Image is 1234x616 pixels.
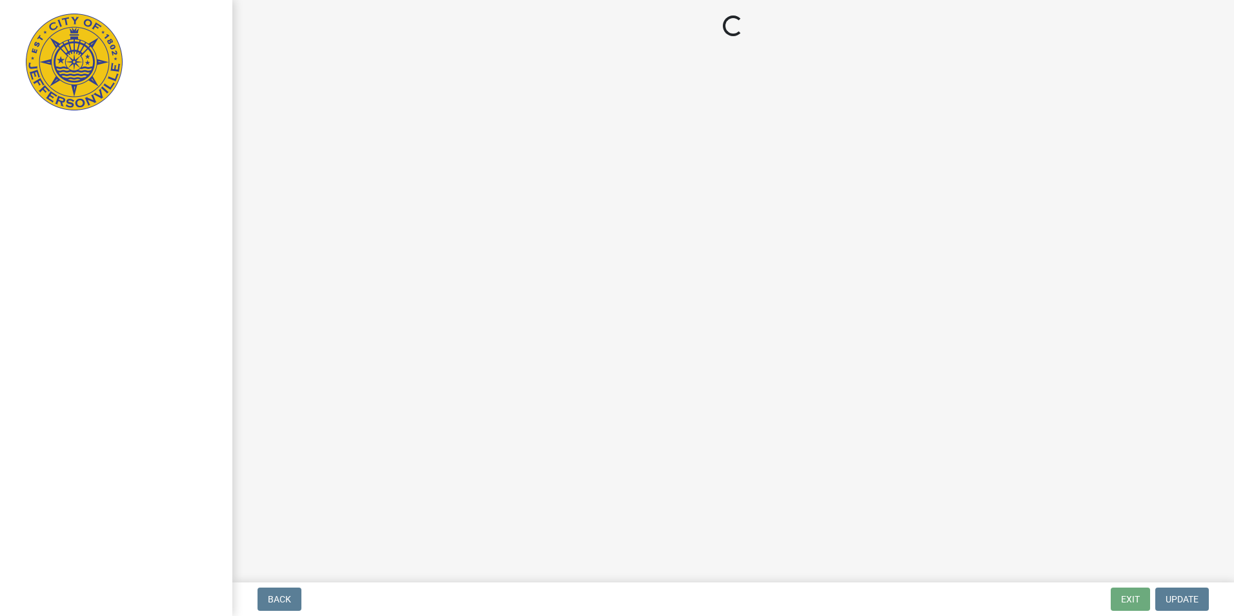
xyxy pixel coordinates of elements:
button: Exit [1111,588,1150,611]
span: Back [268,594,291,604]
img: City of Jeffersonville, Indiana [26,14,123,110]
button: Update [1155,588,1209,611]
button: Back [258,588,301,611]
span: Update [1166,594,1199,604]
